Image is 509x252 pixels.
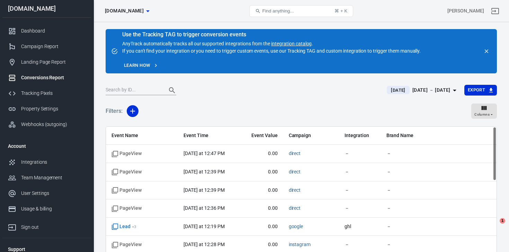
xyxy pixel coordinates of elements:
span: Brand Name [386,132,483,139]
button: Find anything...⌘ + K [249,5,353,17]
a: integration catalog [271,41,312,46]
span: － [386,223,483,230]
time: 2025-09-30T12:47:41-04:00 [184,151,224,156]
a: Team Management [2,170,91,186]
span: direct [289,150,301,157]
span: Event Value [245,132,277,139]
span: Standard event name [111,241,142,248]
a: Usage & billing [2,201,91,217]
span: 0.00 [245,187,277,194]
span: － [386,241,483,248]
span: [DATE] [388,87,408,94]
div: ⌘ + K [334,8,347,13]
span: google [289,223,303,230]
button: close [482,46,491,56]
span: Campaign [289,132,333,139]
span: direct [289,169,301,175]
div: Conversions Report [21,74,86,81]
div: User Settings [21,190,86,197]
time: 2025-09-30T12:39:57-04:00 [184,169,224,174]
a: Integrations [2,154,91,170]
a: Webhooks (outgoing) [2,117,91,132]
div: Dashboard [21,27,86,35]
div: Team Management [21,174,86,181]
div: Tracking Pixels [21,90,86,97]
a: direct [289,205,301,211]
time: 2025-09-30T12:19:45-04:00 [184,224,224,229]
a: Conversions Report [2,70,91,85]
span: 0.00 [245,241,277,248]
span: 0.00 [245,150,277,157]
span: － [386,169,483,175]
span: － [345,169,375,175]
a: Landing Page Report [2,54,91,70]
time: 2025-09-30T12:36:08-04:00 [184,205,224,211]
span: Find anything... [262,8,294,13]
button: [DOMAIN_NAME] [102,4,152,17]
a: direct [289,169,301,174]
button: Export [464,85,497,96]
a: Sign out [487,3,503,19]
div: Use the Tracking TAG to trigger conversion events [122,31,421,38]
span: － [345,150,375,157]
div: Campaign Report [21,43,86,50]
span: － [386,205,483,212]
a: instagram [289,242,311,247]
span: Standard event name [111,205,142,212]
span: Columns [474,111,490,118]
a: Campaign Report [2,39,91,54]
a: direct [289,151,301,156]
a: Property Settings [2,101,91,117]
a: Sign out [2,217,91,235]
button: Search [164,82,180,99]
div: Sign out [21,224,86,231]
span: ghl [345,223,375,230]
span: Standard event name [111,187,142,194]
div: Property Settings [21,105,86,112]
input: Search by ID... [106,86,161,95]
span: Lead [111,223,136,230]
span: Standard event name [111,169,142,175]
a: Learn how [122,60,160,71]
div: [DATE] － [DATE] [412,86,450,94]
div: [DOMAIN_NAME] [2,6,91,12]
span: Event Time [184,132,234,139]
span: direct [289,187,301,194]
span: instagram [289,241,311,248]
span: Integration [345,132,375,139]
h5: Filters: [106,100,123,122]
button: Columns [471,103,497,119]
a: Dashboard [2,23,91,39]
span: － [386,150,483,157]
div: Landing Page Report [21,58,86,66]
div: AnyTrack automatically tracks all our supported integrations from the . If you can't find your in... [122,32,421,55]
time: 2025-09-30T12:28:15-04:00 [184,242,224,247]
a: User Settings [2,186,91,201]
div: Integrations [21,159,86,166]
a: direct [289,187,301,193]
span: 1 [500,218,505,224]
span: － [345,187,375,194]
span: direct [289,205,301,212]
a: google [289,224,303,229]
iframe: Intercom live chat [485,218,502,235]
span: － [345,205,375,212]
a: Tracking Pixels [2,85,91,101]
div: Webhooks (outgoing) [21,121,86,128]
div: Usage & billing [21,205,86,213]
span: － [386,187,483,194]
span: 0.00 [245,205,277,212]
span: Standard event name [111,150,142,157]
li: Account [2,138,91,154]
span: 0.00 [245,169,277,175]
time: 2025-09-30T12:39:39-04:00 [184,187,224,193]
span: Event Name [111,132,172,139]
button: [DATE][DATE] － [DATE] [381,84,464,96]
sup: + 3 [132,224,136,229]
div: Account id: C21CTY1k [447,7,484,15]
span: 0.00 [245,223,277,230]
span: taniatheherbalist.com [105,7,144,15]
span: － [345,241,375,248]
